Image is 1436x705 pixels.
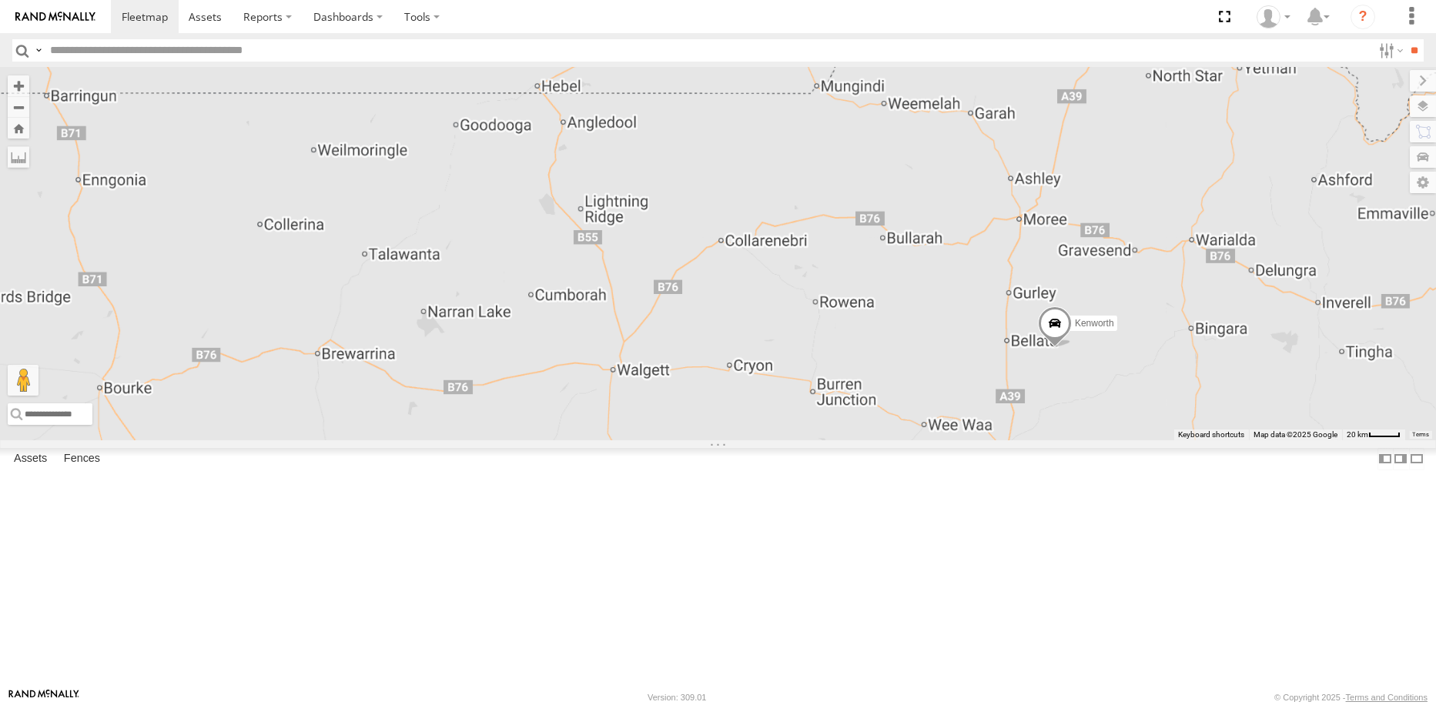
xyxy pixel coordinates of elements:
button: Zoom in [8,75,29,96]
label: Search Filter Options [1373,39,1406,62]
label: Hide Summary Table [1409,448,1424,470]
div: Version: 309.01 [648,693,706,702]
button: Drag Pegman onto the map to open Street View [8,365,38,396]
label: Search Query [32,39,45,62]
span: Kenworth [1074,318,1113,329]
label: Assets [6,449,55,470]
a: Terms (opens in new tab) [1413,431,1429,437]
button: Zoom Home [8,118,29,139]
label: Map Settings [1410,172,1436,193]
label: Dock Summary Table to the Right [1393,448,1408,470]
a: Terms and Conditions [1346,693,1428,702]
button: Keyboard shortcuts [1178,429,1244,440]
button: Zoom out [8,96,29,118]
label: Measure [8,146,29,168]
div: © Copyright 2025 - [1274,693,1428,702]
a: Visit our Website [8,690,79,705]
label: Fences [56,449,108,470]
label: Dock Summary Table to the Left [1377,448,1393,470]
button: Map Scale: 20 km per 38 pixels [1342,429,1405,440]
span: 20 km [1347,430,1368,439]
img: rand-logo.svg [15,12,95,22]
div: Jordon cope [1251,5,1296,28]
i: ? [1351,5,1375,29]
span: Map data ©2025 Google [1254,430,1337,439]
